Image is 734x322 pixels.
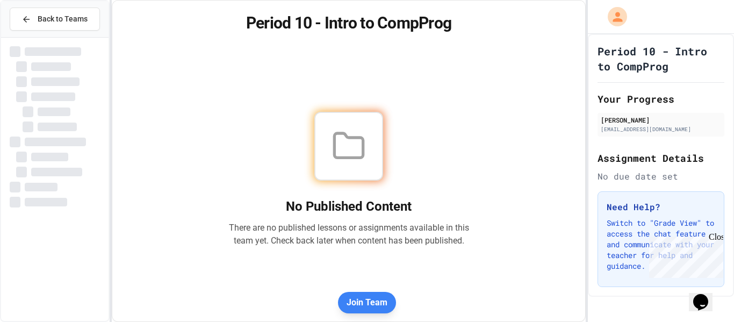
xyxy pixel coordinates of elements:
div: Chat with us now!Close [4,4,74,68]
div: My Account [596,4,630,29]
p: Switch to "Grade View" to access the chat feature and communicate with your teacher for help and ... [607,218,715,271]
div: No due date set [598,170,724,183]
span: Back to Teams [38,13,88,25]
p: There are no published lessons or assignments available in this team yet. Check back later when c... [228,221,469,247]
iframe: chat widget [645,232,723,278]
div: [EMAIL_ADDRESS][DOMAIN_NAME] [601,125,721,133]
h2: Assignment Details [598,151,724,166]
h2: Your Progress [598,91,724,106]
div: [PERSON_NAME] [601,115,721,125]
h1: Period 10 - Intro to CompProg [125,13,573,33]
h3: Need Help? [607,201,715,213]
h2: No Published Content [228,198,469,215]
h1: Period 10 - Intro to CompProg [598,44,724,74]
button: Back to Teams [10,8,100,31]
button: Join Team [338,292,396,313]
iframe: chat widget [689,279,723,311]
